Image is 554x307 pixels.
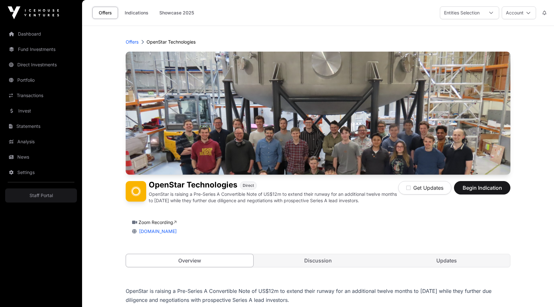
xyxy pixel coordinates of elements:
[5,119,77,133] a: Statements
[121,7,153,19] a: Indications
[92,7,118,19] a: Offers
[126,254,254,267] a: Overview
[149,191,398,204] p: OpenStar is raising a Pre-Series A Convertible Note of US$12m to extend their runway for an addit...
[5,135,77,149] a: Analysis
[149,181,237,190] h1: OpenStar Technologies
[126,286,510,304] p: OpenStar is raising a Pre-Series A Convertible Note of US$12m to extend their runway for an addit...
[126,39,138,45] a: Offers
[5,188,77,203] a: Staff Portal
[440,7,483,19] div: Entities Selection
[5,104,77,118] a: Invest
[462,184,502,192] span: Begin Indication
[5,150,77,164] a: News
[5,165,77,179] a: Settings
[126,254,510,267] nav: Tabs
[5,88,77,103] a: Transactions
[155,7,198,19] a: Showcase 2025
[5,58,77,72] a: Direct Investments
[5,27,77,41] a: Dashboard
[8,6,59,19] img: Icehouse Ventures Logo
[126,181,146,202] img: OpenStar Technologies
[383,254,510,267] a: Updates
[5,42,77,56] a: Fund Investments
[137,228,177,234] a: [DOMAIN_NAME]
[138,220,177,225] a: Zoom Recording
[398,181,451,195] button: Get Updates
[147,39,196,45] p: OpenStar Technologies
[454,181,510,195] button: Begin Indication
[5,73,77,87] a: Portfolio
[255,254,382,267] a: Discussion
[243,183,254,188] span: Direct
[126,52,510,175] img: OpenStar Technologies
[454,187,510,194] a: Begin Indication
[502,6,536,19] button: Account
